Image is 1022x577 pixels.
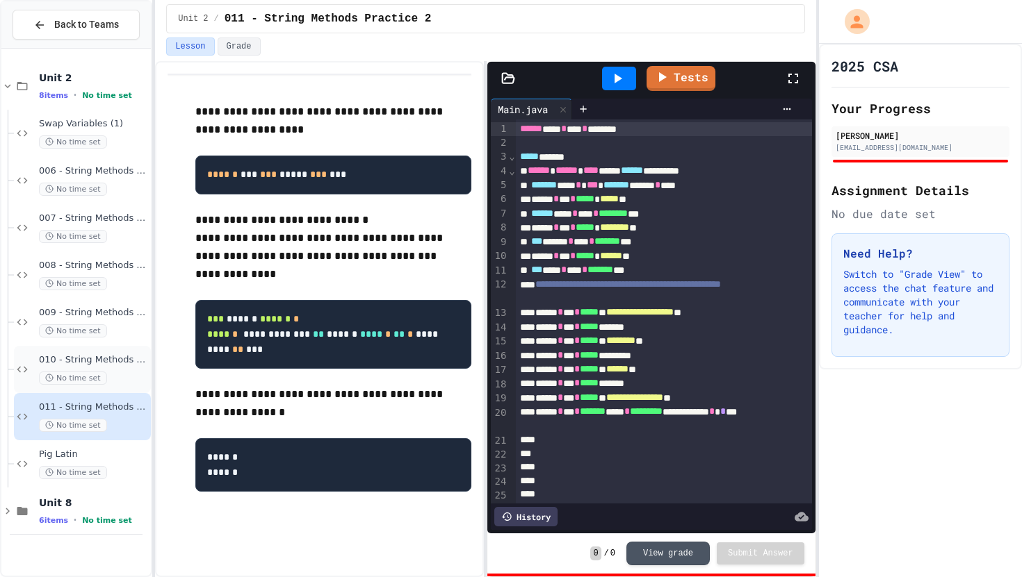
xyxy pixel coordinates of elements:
[491,321,508,335] div: 14
[39,118,148,130] span: Swap Variables (1)
[647,66,715,91] a: Tests
[491,392,508,405] div: 19
[491,406,508,435] div: 20
[218,37,261,56] button: Grade
[39,516,68,525] span: 6 items
[39,401,148,413] span: 011 - String Methods Practice 2
[491,99,572,119] div: Main.java
[13,10,140,40] button: Back to Teams
[491,475,508,489] div: 24
[491,378,508,392] div: 18
[491,264,508,278] div: 11
[491,150,508,164] div: 3
[491,102,555,117] div: Main.java
[39,354,148,366] span: 010 - String Methods Practice 1
[491,335,508,349] div: 15
[39,307,148,319] span: 009 - String Methods - substring
[39,183,107,196] span: No time set
[225,10,432,27] span: 011 - String Methods Practice 2
[491,462,508,476] div: 23
[39,449,148,460] span: Pig Latin
[39,135,107,149] span: No time set
[491,221,508,235] div: 8
[74,515,76,526] span: •
[832,99,1009,118] h2: Your Progress
[728,548,793,559] span: Submit Answer
[508,151,515,162] span: Fold line
[39,91,68,100] span: 8 items
[491,122,508,136] div: 1
[178,13,208,24] span: Unit 2
[491,235,508,249] div: 9
[491,249,508,263] div: 10
[82,91,132,100] span: No time set
[491,489,508,503] div: 25
[491,136,508,150] div: 2
[832,56,898,76] h1: 2025 CSA
[39,230,107,243] span: No time set
[166,37,214,56] button: Lesson
[836,129,1005,142] div: [PERSON_NAME]
[610,548,615,559] span: 0
[39,371,107,385] span: No time set
[491,349,508,363] div: 16
[82,516,132,525] span: No time set
[491,165,508,178] div: 4
[39,496,148,509] span: Unit 8
[508,165,515,176] span: Fold line
[604,548,609,559] span: /
[491,278,508,306] div: 12
[590,546,601,560] span: 0
[39,165,148,177] span: 006 - String Methods - Length
[491,434,508,448] div: 21
[494,507,558,526] div: History
[54,17,119,32] span: Back to Teams
[39,72,148,84] span: Unit 2
[491,502,508,516] div: 26
[491,178,508,192] div: 5
[717,542,804,565] button: Submit Answer
[491,363,508,377] div: 17
[39,260,148,271] span: 008 - String Methods - indexOf
[626,542,710,565] button: View grade
[39,419,107,432] span: No time set
[832,181,1009,200] h2: Assignment Details
[214,13,219,24] span: /
[491,306,508,320] div: 13
[491,207,508,221] div: 7
[39,466,107,479] span: No time set
[39,212,148,224] span: 007 - String Methods - charAt
[74,90,76,101] span: •
[491,192,508,206] div: 6
[843,245,998,262] h3: Need Help?
[843,267,998,337] p: Switch to "Grade View" to access the chat feature and communicate with your teacher for help and ...
[491,448,508,462] div: 22
[830,6,873,37] div: My Account
[832,206,1009,222] div: No due date set
[836,142,1005,153] div: [EMAIL_ADDRESS][DOMAIN_NAME]
[39,324,107,337] span: No time set
[39,277,107,290] span: No time set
